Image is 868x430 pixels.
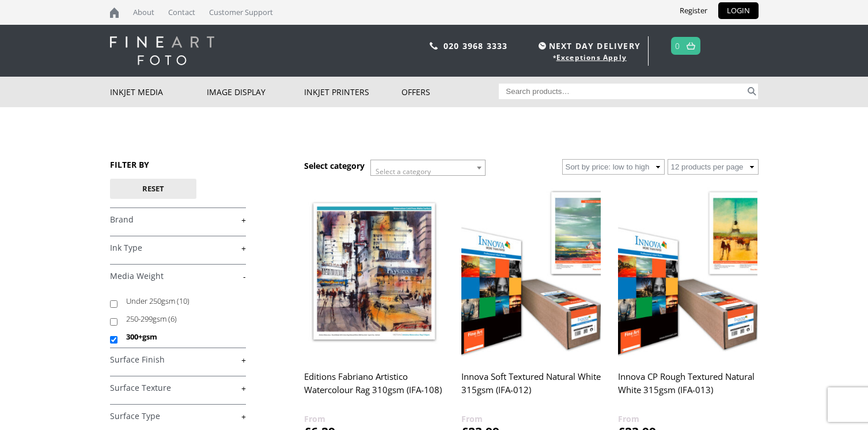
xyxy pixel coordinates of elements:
[304,366,444,412] h2: Editions Fabriano Artistico Watercolour Rag 310gsm (IFA-108)
[126,310,235,328] label: 250-299gsm
[539,42,546,50] img: time.svg
[177,296,189,306] span: (10)
[461,366,601,412] h2: Innova Soft Textured Natural White 315gsm (IFA-012)
[304,184,444,359] img: Editions Fabriano Artistico Watercolour Rag 310gsm (IFA-108)
[110,271,246,282] a: -
[110,214,246,225] a: +
[618,366,757,412] h2: Innova CP Rough Textured Natural White 315gsm (IFA-013)
[499,84,745,99] input: Search products…
[110,77,207,107] a: Inkjet Media
[562,159,665,175] select: Shop order
[110,36,214,65] img: logo-white.svg
[687,42,695,50] img: basket.svg
[110,411,246,422] a: +
[110,376,246,399] h4: Surface Texture
[304,160,365,171] h3: Select category
[126,328,235,346] label: 300+gsm
[745,84,759,99] button: Search
[110,354,246,365] a: +
[675,37,680,54] a: 0
[536,39,640,52] span: NEXT DAY DELIVERY
[126,292,235,310] label: Under 250gsm
[110,243,246,254] a: +
[671,2,716,19] a: Register
[461,184,601,359] img: Innova Soft Textured Natural White 315gsm (IFA-012)
[110,404,246,427] h4: Surface Type
[110,179,196,199] button: Reset
[304,77,401,107] a: Inkjet Printers
[110,348,246,371] h4: Surface Finish
[618,184,757,359] img: Innova CP Rough Textured Natural White 315gsm (IFA-013)
[401,77,499,107] a: Offers
[110,159,246,170] h3: FILTER BY
[110,208,246,231] h4: Brand
[556,52,627,62] a: Exceptions Apply
[110,264,246,287] h4: Media Weight
[168,314,177,324] span: (6)
[376,167,431,176] span: Select a category
[444,40,508,51] a: 020 3968 3333
[207,77,304,107] a: Image Display
[430,42,438,50] img: phone.svg
[110,383,246,394] a: +
[718,2,759,19] a: LOGIN
[110,236,246,259] h4: Ink Type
